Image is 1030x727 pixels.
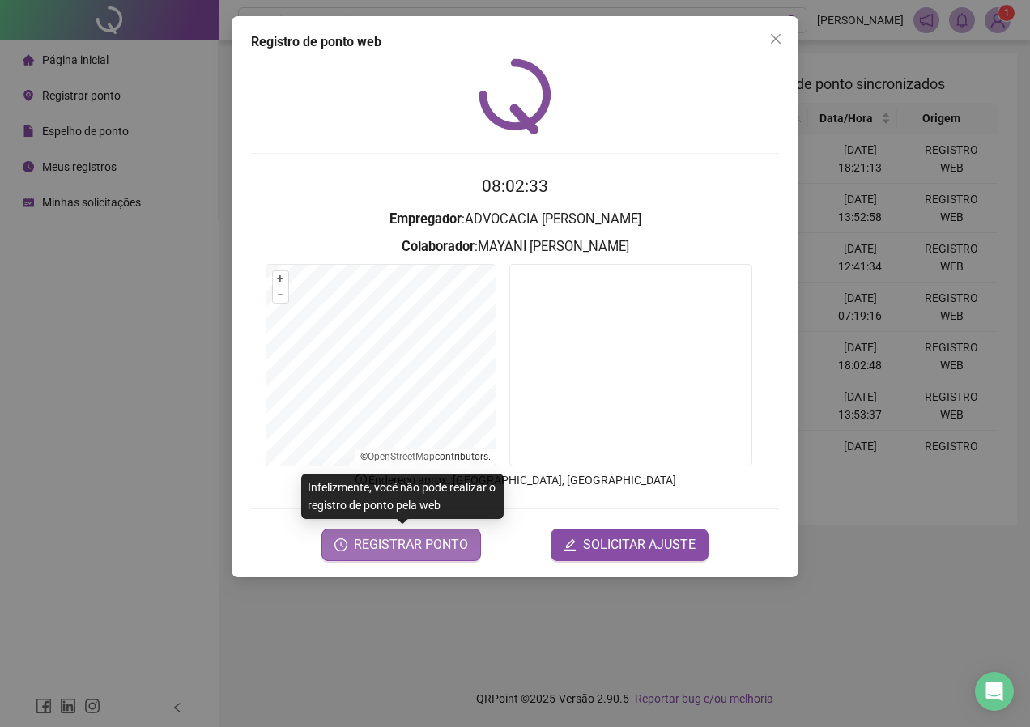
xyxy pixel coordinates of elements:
strong: Colaborador [402,239,475,254]
p: Endereço aprox. : [GEOGRAPHIC_DATA], [GEOGRAPHIC_DATA] [251,471,779,489]
button: + [273,271,288,287]
span: close [769,32,782,45]
div: Registro de ponto web [251,32,779,52]
strong: Empregador [389,211,462,227]
button: Close [763,26,789,52]
span: info-circle [354,472,368,487]
h3: : MAYANI [PERSON_NAME] [251,236,779,257]
div: Infelizmente, você não pode realizar o registro de ponto pela web [301,474,504,519]
button: REGISTRAR PONTO [321,529,481,561]
time: 08:02:33 [482,176,548,196]
li: © contributors. [360,451,491,462]
button: – [273,287,288,303]
span: REGISTRAR PONTO [354,535,468,555]
img: QRPoint [479,58,551,134]
button: editSOLICITAR AJUSTE [551,529,709,561]
span: clock-circle [334,538,347,551]
div: Open Intercom Messenger [975,672,1014,711]
span: SOLICITAR AJUSTE [583,535,696,555]
a: OpenStreetMap [368,451,435,462]
span: edit [564,538,577,551]
h3: : ADVOCACIA [PERSON_NAME] [251,209,779,230]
